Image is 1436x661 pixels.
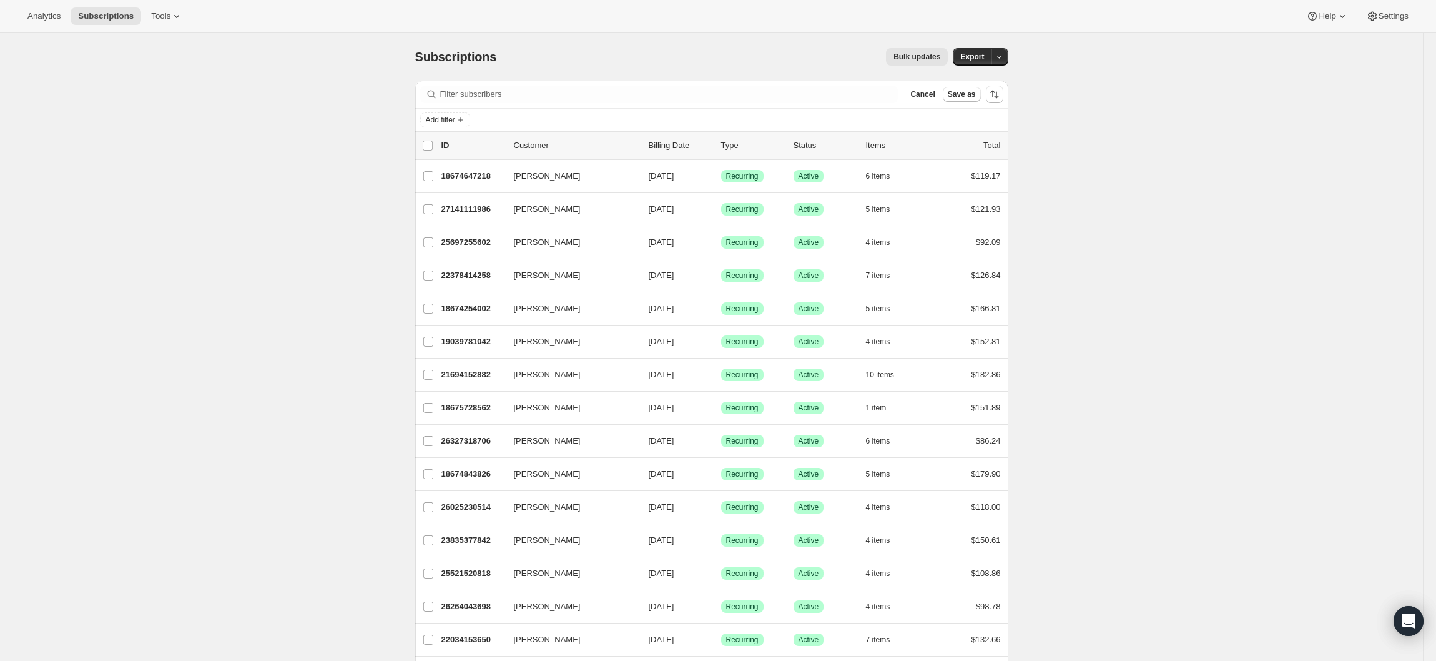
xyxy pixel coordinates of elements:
p: Customer [514,139,639,152]
span: 6 items [866,171,890,181]
button: [PERSON_NAME] [506,199,631,219]
div: Open Intercom Messenger [1394,606,1424,636]
span: [DATE] [649,271,674,280]
span: Active [799,271,819,281]
button: [PERSON_NAME] [506,232,631,252]
span: $152.81 [971,337,1001,346]
span: [PERSON_NAME] [514,534,581,547]
span: [PERSON_NAME] [514,567,581,580]
button: [PERSON_NAME] [506,266,631,286]
p: 26264043698 [441,600,504,613]
button: [PERSON_NAME] [506,365,631,385]
span: [PERSON_NAME] [514,600,581,613]
span: Recurring [726,271,759,281]
p: ID [441,139,504,152]
button: Analytics [20,7,68,25]
button: 6 items [866,432,904,450]
p: 18674843826 [441,468,504,480]
span: [PERSON_NAME] [514,468,581,480]
span: Recurring [726,204,759,214]
button: Tools [144,7,190,25]
span: 4 items [866,502,890,512]
span: 1 item [866,403,887,413]
span: Recurring [726,337,759,347]
span: 10 items [866,370,894,380]
span: [DATE] [649,403,674,412]
span: $119.17 [971,171,1001,181]
span: Recurring [726,502,759,512]
button: 4 items [866,565,904,582]
span: $166.81 [971,304,1001,313]
button: 4 items [866,598,904,615]
span: [PERSON_NAME] [514,369,581,381]
div: Type [721,139,784,152]
span: [DATE] [649,436,674,445]
span: Help [1319,11,1335,21]
button: Bulk updates [886,48,948,66]
button: Sort the results [986,86,1003,103]
span: $132.66 [971,635,1001,644]
button: Subscriptions [71,7,141,25]
button: Cancel [905,87,940,102]
div: 25521520818[PERSON_NAME][DATE]SuccessRecurringSuccessActive4 items$108.86 [441,565,1001,582]
button: [PERSON_NAME] [506,464,631,484]
button: 7 items [866,267,904,284]
div: 18674843826[PERSON_NAME][DATE]SuccessRecurringSuccessActive5 items$179.90 [441,465,1001,483]
span: $108.86 [971,569,1001,578]
div: 26025230514[PERSON_NAME][DATE]SuccessRecurringSuccessActive4 items$118.00 [441,499,1001,516]
p: Billing Date [649,139,711,152]
span: Recurring [726,602,759,612]
p: 25521520818 [441,567,504,580]
button: 6 items [866,167,904,185]
p: 23835377842 [441,534,504,547]
span: [PERSON_NAME] [514,435,581,447]
div: 18674254002[PERSON_NAME][DATE]SuccessRecurringSuccessActive5 items$166.81 [441,300,1001,317]
div: 21694152882[PERSON_NAME][DATE]SuccessRecurringSuccessActive10 items$182.86 [441,366,1001,384]
span: $151.89 [971,403,1001,412]
button: 5 items [866,465,904,483]
p: 26025230514 [441,501,504,514]
span: 7 items [866,635,890,645]
span: Active [799,304,819,314]
span: Analytics [27,11,61,21]
span: $118.00 [971,502,1001,512]
span: [PERSON_NAME] [514,402,581,414]
span: Save as [948,89,976,99]
span: Tools [151,11,170,21]
span: Active [799,403,819,413]
p: 18674647218 [441,170,504,182]
span: Recurring [726,469,759,479]
button: 10 items [866,366,908,384]
span: 5 items [866,304,890,314]
span: Recurring [726,436,759,446]
p: 26327318706 [441,435,504,447]
span: Recurring [726,370,759,380]
span: $98.78 [976,602,1001,611]
div: 19039781042[PERSON_NAME][DATE]SuccessRecurringSuccessActive4 items$152.81 [441,333,1001,350]
p: 27141111986 [441,203,504,216]
span: Active [799,204,819,214]
span: [DATE] [649,171,674,181]
span: [DATE] [649,469,674,479]
button: Save as [943,87,981,102]
span: Bulk updates [893,52,940,62]
div: 18674647218[PERSON_NAME][DATE]SuccessRecurringSuccessActive6 items$119.17 [441,167,1001,185]
span: Recurring [726,237,759,247]
span: Active [799,535,819,545]
span: [PERSON_NAME] [514,335,581,348]
span: [DATE] [649,337,674,346]
span: 4 items [866,569,890,579]
button: 7 items [866,631,904,649]
span: Add filter [426,115,455,125]
button: Add filter [420,112,470,127]
span: Subscriptions [78,11,134,21]
button: [PERSON_NAME] [506,166,631,186]
span: Recurring [726,171,759,181]
span: [DATE] [649,569,674,578]
p: 21694152882 [441,369,504,381]
div: 22034153650[PERSON_NAME][DATE]SuccessRecurringSuccessActive7 items$132.66 [441,631,1001,649]
p: Status [794,139,856,152]
span: Active [799,602,819,612]
span: Active [799,237,819,247]
button: [PERSON_NAME] [506,530,631,550]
